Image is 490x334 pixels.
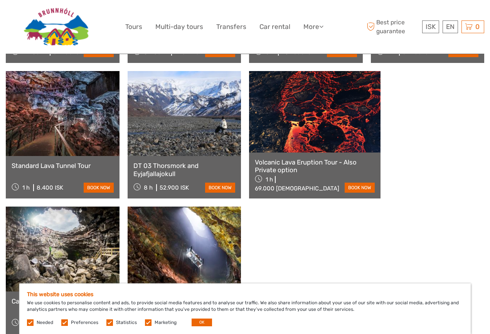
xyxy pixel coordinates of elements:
a: More [303,21,323,32]
button: OK [192,319,212,326]
div: We use cookies to personalise content and ads, to provide social media features and to analyse ou... [19,283,471,334]
label: Marketing [155,319,177,326]
label: Needed [37,319,53,326]
div: 69.000 [DEMOGRAPHIC_DATA] [255,185,339,192]
a: Car rental [259,21,290,32]
a: DT 03 Thorsmork and Eyjafjallajokull [133,162,236,178]
a: Multi-day tours [155,21,203,32]
a: Volcanic Lava Eruption Tour - Also Private option [255,158,375,174]
a: Tours [125,21,142,32]
span: 1 h [266,176,273,183]
a: book now [84,183,114,193]
span: Best price guarantee [365,18,420,35]
span: 8 h [144,184,153,191]
button: Open LiveChat chat widget [89,12,98,21]
a: Standard Lava Tunnel Tour [12,162,114,170]
label: Preferences [71,319,98,326]
label: Statistics [116,319,137,326]
div: 8.400 ISK [37,184,63,191]
span: 0 [474,23,481,31]
div: 52.900 ISK [160,184,189,191]
a: book now [345,183,375,193]
a: Cave Explorer [12,297,114,305]
span: 1 h [22,184,30,191]
p: We're away right now. Please check back later! [11,14,87,20]
span: ISK [426,23,436,31]
div: EN [443,20,458,33]
h5: This website uses cookies [27,291,463,298]
a: Transfers [216,21,246,32]
img: 842-d8486d28-25b1-4ae4-99a1-80b19c3c040c_logo_big.jpg [22,6,94,48]
a: book now [205,183,235,193]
